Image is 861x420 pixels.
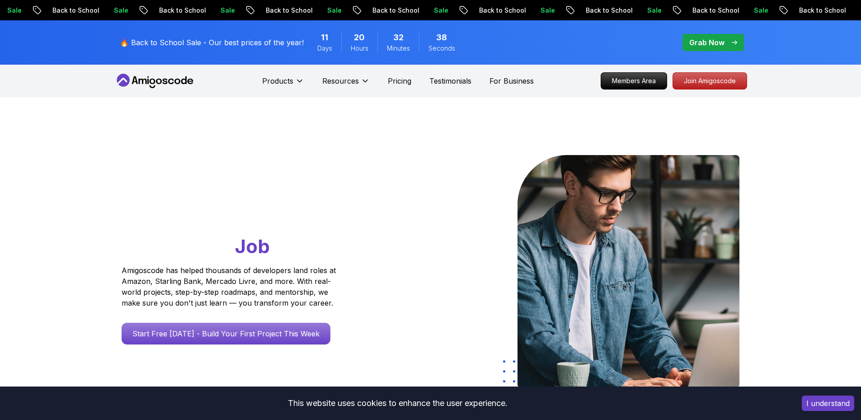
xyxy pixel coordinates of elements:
[734,6,762,15] p: Sale
[32,6,94,15] p: Back to School
[139,6,200,15] p: Back to School
[779,6,840,15] p: Back to School
[322,76,370,94] button: Resources
[120,37,304,48] p: 🔥 Back to School Sale - Our best prices of the year!
[429,76,471,86] a: Testimonials
[387,44,410,53] span: Minutes
[352,6,414,15] p: Back to School
[414,6,442,15] p: Sale
[262,76,304,94] button: Products
[428,44,455,53] span: Seconds
[307,6,336,15] p: Sale
[354,31,365,44] span: 20 Hours
[122,155,371,260] h1: Go From Learning to Hired: Master Java, Spring Boot & Cloud Skills That Get You the
[802,396,854,411] button: Accept cookies
[601,72,667,90] a: Members Area
[321,31,328,44] span: 11 Days
[235,235,270,258] span: Job
[520,6,549,15] p: Sale
[351,44,368,53] span: Hours
[627,6,656,15] p: Sale
[262,76,293,86] p: Products
[689,37,725,48] p: Grab Now
[518,155,739,388] img: hero
[673,72,747,90] a: Join Amigoscode
[7,393,788,413] div: This website uses cookies to enhance the user experience.
[388,76,411,86] a: Pricing
[122,323,330,344] a: Start Free [DATE] - Build Your First Project This Week
[122,265,339,308] p: Amigoscode has helped thousands of developers land roles at Amazon, Starling Bank, Mercado Livre,...
[322,76,359,86] p: Resources
[200,6,229,15] p: Sale
[601,73,667,89] p: Members Area
[393,31,404,44] span: 32 Minutes
[673,73,747,89] p: Join Amigoscode
[245,6,307,15] p: Back to School
[489,76,534,86] a: For Business
[94,6,122,15] p: Sale
[672,6,734,15] p: Back to School
[565,6,627,15] p: Back to School
[459,6,520,15] p: Back to School
[436,31,447,44] span: 38 Seconds
[317,44,332,53] span: Days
